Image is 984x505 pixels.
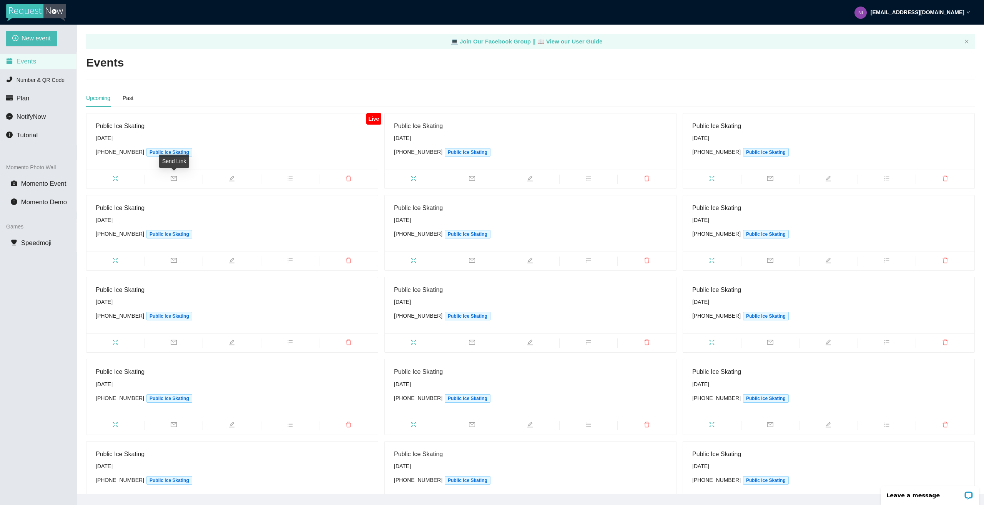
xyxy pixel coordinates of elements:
[146,148,192,157] span: Public Ice Skating
[692,312,965,320] div: [PHONE_NUMBER]
[692,121,965,131] div: Public Ice Skating
[501,257,559,266] span: edit
[394,285,667,295] div: Public Ice Skating
[96,285,369,295] div: Public Ice Skating
[146,230,192,238] span: Public Ice Skating
[445,148,490,157] span: Public Ice Skating
[451,38,458,45] span: laptop
[319,175,378,184] span: delete
[261,422,319,430] span: bars
[443,422,501,430] span: mail
[96,380,369,388] div: [DATE]
[683,175,741,184] span: fullscreen
[443,175,501,184] span: mail
[261,257,319,266] span: bars
[96,298,369,306] div: [DATE]
[6,113,13,120] span: message
[692,394,965,403] div: [PHONE_NUMBER]
[12,35,18,42] span: plus-circle
[916,422,974,430] span: delete
[394,298,667,306] div: [DATE]
[11,180,17,187] span: camera
[366,113,381,125] div: Live
[394,134,667,142] div: [DATE]
[319,422,378,430] span: delete
[394,462,667,470] div: [DATE]
[741,175,799,184] span: mail
[22,33,51,43] span: New event
[261,175,319,184] span: bars
[618,257,676,266] span: delete
[21,180,66,187] span: Momento Event
[394,476,667,485] div: [PHONE_NUMBER]
[6,4,66,22] img: RequestNow
[96,476,369,485] div: [PHONE_NUMBER]
[394,367,667,377] div: Public Ice Skating
[741,257,799,266] span: mail
[854,7,867,19] img: 7940b34e972d98f702301fe925ff6c28
[146,476,192,485] span: Public Ice Skating
[96,121,369,131] div: Public Ice Skating
[858,257,916,266] span: bars
[692,449,965,459] div: Public Ice Skating
[17,77,65,83] span: Number & QR Code
[443,257,501,266] span: mail
[6,95,13,101] span: credit-card
[501,175,559,184] span: edit
[692,380,965,388] div: [DATE]
[385,422,443,430] span: fullscreen
[394,148,667,157] div: [PHONE_NUMBER]
[96,367,369,377] div: Public Ice Skating
[537,38,545,45] span: laptop
[145,257,203,266] span: mail
[6,58,13,64] span: calendar
[692,367,965,377] div: Public Ice Skating
[394,380,667,388] div: [DATE]
[11,239,17,246] span: trophy
[96,216,369,224] div: [DATE]
[145,339,203,348] span: mail
[799,257,858,266] span: edit
[17,58,36,65] span: Events
[86,94,110,102] div: Upcoming
[858,175,916,184] span: bars
[319,257,378,266] span: delete
[394,203,667,213] div: Public Ice Skating
[445,312,490,320] span: Public Ice Skating
[743,394,789,403] span: Public Ice Skating
[799,175,858,184] span: edit
[501,422,559,430] span: edit
[858,422,916,430] span: bars
[385,175,443,184] span: fullscreen
[96,394,369,403] div: [PHONE_NUMBER]
[86,175,145,184] span: fullscreen
[858,339,916,348] span: bars
[203,422,261,430] span: edit
[146,394,192,403] span: Public Ice Skating
[692,216,965,224] div: [DATE]
[443,339,501,348] span: mail
[916,339,974,348] span: delete
[560,422,618,430] span: bars
[799,422,858,430] span: edit
[96,312,369,320] div: [PHONE_NUMBER]
[692,298,965,306] div: [DATE]
[21,198,67,206] span: Momento Demo
[145,175,203,184] span: mail
[743,312,789,320] span: Public Ice Skating
[741,422,799,430] span: mail
[86,339,145,348] span: fullscreen
[385,257,443,266] span: fullscreen
[916,175,974,184] span: delete
[683,339,741,348] span: fullscreen
[692,148,965,157] div: [PHONE_NUMBER]
[692,462,965,470] div: [DATE]
[394,230,667,238] div: [PHONE_NUMBER]
[876,481,984,505] iframe: LiveChat chat widget
[96,230,369,238] div: [PHONE_NUMBER]
[916,257,974,266] span: delete
[501,339,559,348] span: edit
[394,449,667,459] div: Public Ice Skating
[385,339,443,348] span: fullscreen
[445,230,490,238] span: Public Ice Skating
